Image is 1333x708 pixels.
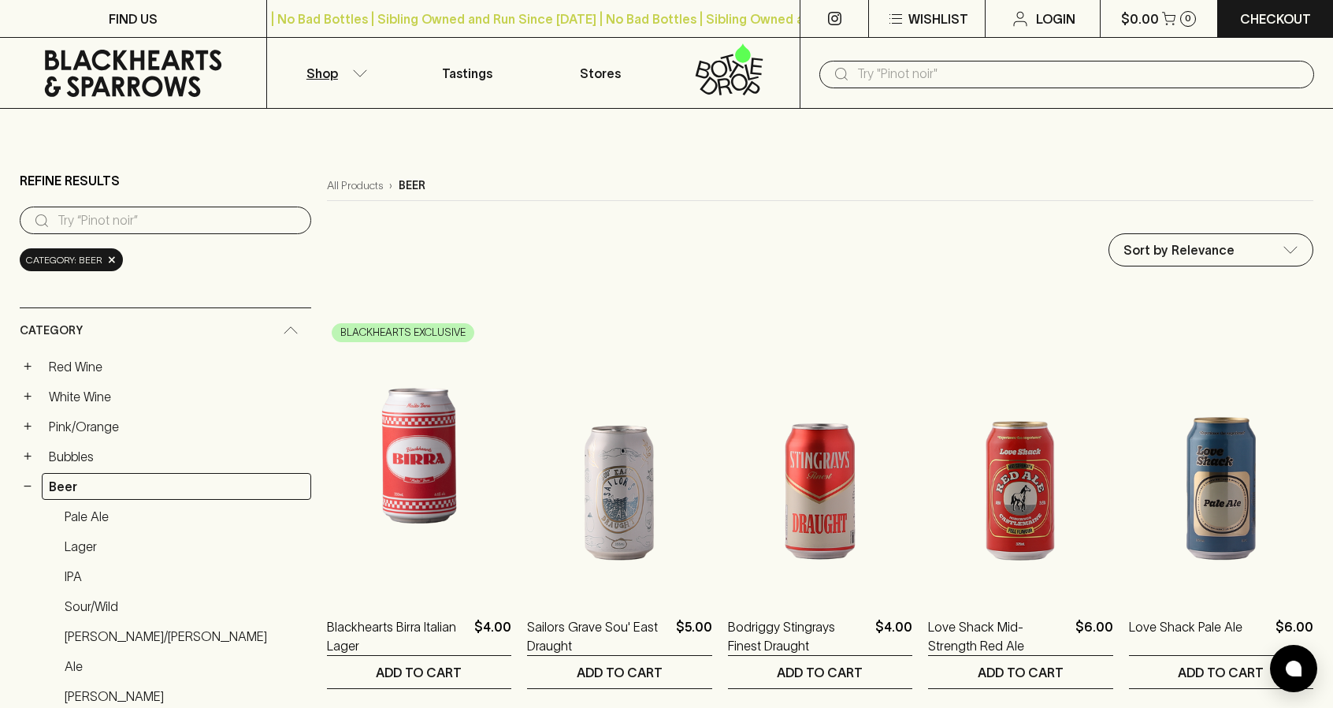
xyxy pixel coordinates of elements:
[1240,9,1311,28] p: Checkout
[327,177,383,194] a: All Products
[42,443,311,470] a: Bubbles
[1129,656,1313,688] button: ADD TO CART
[20,389,35,404] button: +
[58,533,311,560] a: Lager
[908,9,968,28] p: Wishlist
[1123,240,1235,259] p: Sort by Relevance
[1121,9,1159,28] p: $0.00
[978,663,1064,682] p: ADD TO CART
[1075,617,1113,655] p: $6.00
[928,617,1069,655] a: Love Shack Mid-Strength Red Ale
[527,656,712,688] button: ADD TO CART
[580,64,621,83] p: Stores
[442,64,492,83] p: Tastings
[728,656,913,688] button: ADD TO CART
[1129,617,1242,655] a: Love Shack Pale Ale
[42,413,311,440] a: Pink/Orange
[58,208,299,233] input: Try “Pinot noir”
[1286,661,1301,676] img: bubble-icon
[20,419,35,434] button: +
[109,9,158,28] p: FIND US
[20,171,120,190] p: Refine Results
[928,318,1113,594] img: Love Shack Mid-Strength Red Ale
[1109,234,1313,266] div: Sort by Relevance
[1178,663,1264,682] p: ADD TO CART
[20,449,35,464] button: +
[527,617,670,655] a: Sailors Grave Sou' East Draught
[327,318,511,594] img: Blackhearts Birra Italian Lager
[400,38,533,108] a: Tastings
[728,318,913,594] img: Bodriggy Stingrays Finest Draught
[875,617,912,655] p: $4.00
[20,359,35,374] button: +
[20,308,311,353] div: Category
[1185,14,1191,23] p: 0
[26,252,102,268] span: Category: beer
[928,656,1113,688] button: ADD TO CART
[20,321,83,341] span: Category
[399,177,425,194] p: beer
[376,663,462,682] p: ADD TO CART
[728,617,870,655] a: Bodriggy Stingrays Finest Draught
[58,623,311,650] a: [PERSON_NAME]/[PERSON_NAME]
[857,61,1301,87] input: Try "Pinot noir"
[107,252,117,268] span: ×
[306,64,338,83] p: Shop
[20,479,35,494] button: −
[1275,617,1313,655] p: $6.00
[327,617,468,655] a: Blackhearts Birra Italian Lager
[1129,318,1313,594] img: Love Shack Pale Ale
[42,473,311,500] a: Beer
[58,593,311,620] a: Sour/Wild
[327,656,511,688] button: ADD TO CART
[676,617,712,655] p: $5.00
[777,663,863,682] p: ADD TO CART
[42,353,311,380] a: Red Wine
[577,663,663,682] p: ADD TO CART
[527,318,712,594] img: Sailors Grave Sou' East Draught
[389,177,392,194] p: ›
[58,653,311,680] a: Ale
[42,383,311,410] a: White Wine
[58,563,311,590] a: IPA
[533,38,666,108] a: Stores
[267,38,400,108] button: Shop
[1036,9,1075,28] p: Login
[474,617,511,655] p: $4.00
[58,503,311,530] a: Pale Ale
